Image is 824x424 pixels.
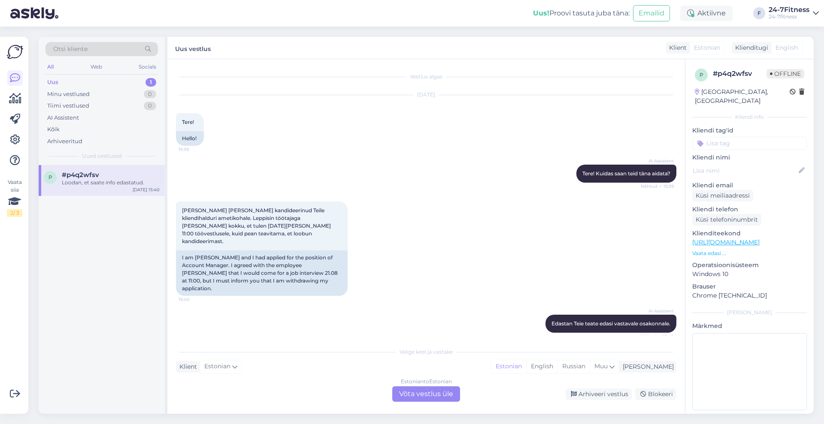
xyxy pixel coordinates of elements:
[204,362,230,371] span: Estonian
[633,5,670,21] button: Emailid
[680,6,733,21] div: Aktiivne
[179,296,211,303] span: 15:40
[640,333,674,340] span: Nähtud ✓ 15:40
[635,388,676,400] div: Blokeeri
[47,78,58,87] div: Uus
[175,42,211,54] label: Uus vestlus
[82,152,122,160] span: Uued vestlused
[692,153,807,162] p: Kliendi nimi
[692,113,807,121] div: Kliendi info
[692,261,807,270] p: Operatsioonisüsteem
[401,378,452,385] div: Estonian to Estonian
[137,61,158,72] div: Socials
[694,43,720,52] span: Estonian
[766,69,804,78] span: Offline
[692,190,753,201] div: Küsi meiliaadressi
[179,146,211,153] span: 15:39
[62,171,99,179] span: #p4q2wfsv
[692,238,760,246] a: [URL][DOMAIN_NAME]
[732,43,768,52] div: Klienditugi
[551,320,670,327] span: Edastan Teie teate edasi vastavale osakonnale.
[47,125,60,134] div: Kõik
[769,13,809,20] div: 24-7fitness
[692,137,807,150] input: Lisa tag
[53,45,88,54] span: Otsi kliente
[45,61,55,72] div: All
[692,214,761,226] div: Küsi telefoninumbrit
[392,386,460,402] div: Võta vestlus üle
[491,360,526,373] div: Estonian
[176,362,197,371] div: Klient
[769,6,809,13] div: 24-7Fitness
[144,90,156,99] div: 0
[776,43,798,52] span: English
[582,170,670,177] span: Tere! Kuidas saan teid täna aidata?
[47,102,89,110] div: Tiimi vestlused
[619,362,674,371] div: [PERSON_NAME]
[692,309,807,316] div: [PERSON_NAME]
[133,186,160,193] div: [DATE] 15:40
[48,174,52,180] span: p
[769,6,819,20] a: 24-7Fitness24-7fitness
[7,44,23,60] img: Askly Logo
[641,183,674,189] span: Nähtud ✓ 15:39
[692,282,807,291] p: Brauser
[526,360,557,373] div: English
[666,43,687,52] div: Klient
[594,362,608,370] span: Muu
[700,72,703,78] span: p
[692,291,807,300] p: Chrome [TECHNICAL_ID]
[176,91,676,99] div: [DATE]
[692,229,807,238] p: Klienditeekond
[692,322,807,331] p: Märkmed
[89,61,104,72] div: Web
[695,87,790,105] div: [GEOGRAPHIC_DATA], [GEOGRAPHIC_DATA]
[642,158,674,164] span: AI Assistent
[692,181,807,190] p: Kliendi email
[533,8,630,18] div: Proovi tasuta juba täna:
[533,9,549,17] b: Uus!
[62,179,160,186] div: Loodan, et saate info edastatud.
[692,205,807,214] p: Kliendi telefon
[753,7,765,19] div: F
[176,131,204,146] div: Hello!
[47,90,90,99] div: Minu vestlused
[557,360,590,373] div: Russian
[692,126,807,135] p: Kliendi tag'id
[692,270,807,279] p: Windows 10
[176,73,676,81] div: Vestlus algas
[182,119,194,125] span: Tere!
[642,308,674,314] span: AI Assistent
[713,69,766,79] div: # p4q2wfsv
[145,78,156,87] div: 1
[176,348,676,356] div: Valige keel ja vastake
[692,250,807,257] p: Vaata edasi ...
[47,137,82,146] div: Arhiveeritud
[144,102,156,110] div: 0
[176,250,348,296] div: I am [PERSON_NAME] and I had applied for the position of Account Manager. I agreed with the emplo...
[7,178,22,217] div: Vaata siia
[693,166,797,175] input: Lisa nimi
[47,114,79,122] div: AI Assistent
[566,388,632,400] div: Arhiveeri vestlus
[7,209,22,217] div: 2 / 3
[182,207,332,244] span: [PERSON_NAME] [PERSON_NAME] kandideerinud Teile kliendihalduri ametikohale. Leppisin töötajaga [P...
